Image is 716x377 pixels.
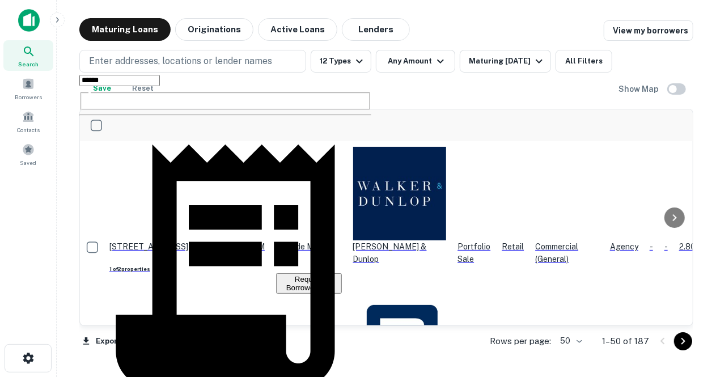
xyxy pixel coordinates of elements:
[15,92,42,101] span: Borrowers
[602,334,649,348] p: 1–50 of 187
[353,147,447,240] img: picture
[457,253,490,265] div: Sale
[469,54,546,68] div: Maturing [DATE]
[311,50,371,73] button: 12 Types
[3,73,53,104] a: Borrowers
[20,158,37,167] span: Saved
[79,18,171,41] button: Maturing Loans
[679,240,703,253] p: 2.80%
[610,240,638,253] p: Agency
[89,54,272,68] p: Enter addresses, locations or lender names
[3,139,53,170] a: Saved
[556,333,584,349] div: 50
[342,18,410,41] button: Lenders
[367,305,438,376] img: picture
[650,240,653,253] p: -
[17,125,40,134] span: Contacts
[659,286,716,341] iframe: Chat Widget
[674,332,692,350] button: Go to next page
[604,20,693,41] a: View my borrowers
[18,60,39,69] span: Search
[490,334,551,348] p: Rows per page:
[18,9,40,32] img: capitalize-icon.png
[502,240,524,253] p: Retail
[353,147,447,265] div: [PERSON_NAME] & Dunlop
[376,50,455,73] button: Any Amount
[535,240,599,265] p: Commercial (General)
[258,18,337,41] button: Active Loans
[3,40,53,71] a: Search
[3,106,53,137] a: Contacts
[460,50,551,73] button: Maturing [DATE]
[175,18,253,41] button: Originations
[618,83,660,95] h6: Show Map
[457,240,490,253] div: This is a portfolio loan with 2 properties
[556,50,612,73] button: All Filters
[79,50,306,73] button: Enter addresses, locations or lender names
